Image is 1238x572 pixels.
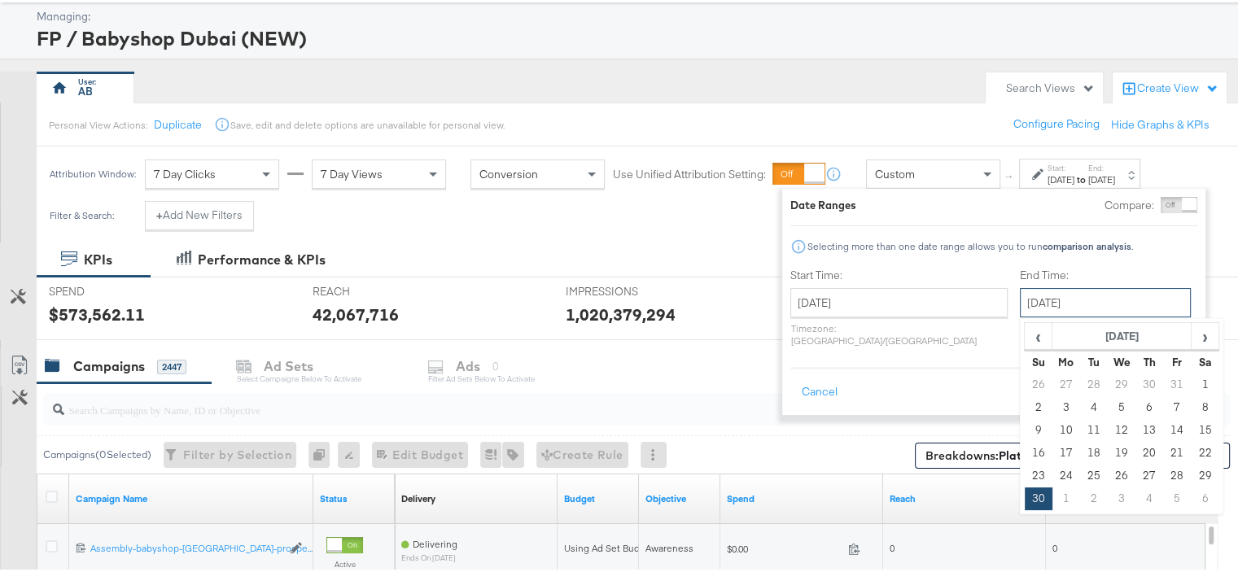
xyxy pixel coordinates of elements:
span: Awareness [645,539,693,552]
div: Filter & Search: [49,207,115,219]
div: Search Views [1006,78,1095,94]
button: Hide Graphs & KPIs [1111,115,1210,130]
div: 1,020,379,294 [566,300,676,324]
th: Th [1135,348,1163,371]
div: 2447 [157,357,186,372]
td: 3 [1052,394,1080,417]
div: 0 [308,439,338,465]
span: Delivering [413,535,457,548]
td: 26 [1108,462,1135,485]
th: We [1108,348,1135,371]
button: Cancel [790,375,849,404]
span: 7 Day Clicks [154,164,216,179]
td: 15 [1191,417,1218,439]
td: 30 [1025,485,1052,508]
sub: ends on [DATE] [401,551,457,560]
td: 20 [1135,439,1163,462]
td: 16 [1025,439,1052,462]
td: 2 [1025,394,1052,417]
div: Personal View Actions: [49,116,147,129]
a: Assembly-babyshop-[GEOGRAPHIC_DATA]-prospe...collection [90,539,282,553]
input: Search Campaigns by Name, ID or Objective [64,385,1123,417]
td: 1 [1191,371,1218,394]
b: Platform, Month [999,446,1091,461]
td: 5 [1108,394,1135,417]
a: Your campaign name. [76,490,307,503]
div: Create View [1137,78,1218,94]
div: Using Ad Set Budget [564,539,654,552]
span: Custom [875,164,915,179]
div: Assembly-babyshop-[GEOGRAPHIC_DATA]-prospe...collection [90,539,282,552]
td: 21 [1163,439,1191,462]
td: 19 [1108,439,1135,462]
span: 7 Day Views [321,164,383,179]
span: Breakdowns: [925,445,1091,461]
th: Su [1025,348,1052,371]
label: Compare: [1105,195,1154,211]
td: 1 [1052,485,1080,508]
a: Reflects the ability of your Ad Campaign to achieve delivery based on ad states, schedule and bud... [401,490,435,503]
div: Campaigns [73,355,145,373]
td: 28 [1163,462,1191,485]
div: AB [78,81,93,97]
button: +Add New Filters [145,199,254,228]
td: 12 [1108,417,1135,439]
label: Active [326,557,363,567]
td: 2 [1080,485,1108,508]
label: Start Time: [790,265,1008,281]
td: 8 [1191,394,1218,417]
td: 11 [1080,417,1108,439]
th: Mo [1052,348,1080,371]
th: Fr [1163,348,1191,371]
div: Campaigns ( 0 Selected) [43,445,151,460]
td: 13 [1135,417,1163,439]
div: KPIs [84,248,112,267]
label: End Time: [1020,265,1197,281]
strong: comparison analysis [1043,238,1131,250]
div: $573,562.11 [49,300,145,324]
span: ‹ [1026,321,1051,346]
span: REACH [313,282,435,297]
label: End: [1088,160,1115,171]
button: Configure Pacing [1002,107,1111,137]
div: Managing: [37,7,1230,22]
span: ↑ [1002,172,1017,177]
td: 6 [1135,394,1163,417]
td: 23 [1025,462,1052,485]
div: Save, edit and delete options are unavailable for personal view. [230,116,505,129]
span: 0 [890,539,895,552]
span: Conversion [479,164,538,179]
th: Tu [1080,348,1108,371]
td: 10 [1052,417,1080,439]
a: The number of people your ad was served to. [890,490,1039,503]
td: 4 [1080,394,1108,417]
td: 17 [1052,439,1080,462]
a: The total amount spent to date. [727,490,877,503]
td: 25 [1080,462,1108,485]
div: Delivery [401,490,435,503]
td: 28 [1080,371,1108,394]
div: Selecting more than one date range allows you to run . [807,238,1134,250]
strong: + [156,205,163,221]
a: Your campaign's objective. [645,490,714,503]
div: Attribution Window: [49,166,137,177]
td: 26 [1025,371,1052,394]
td: 22 [1191,439,1218,462]
td: 3 [1108,485,1135,508]
span: 0 [1052,539,1057,552]
th: Sa [1191,348,1218,371]
label: Use Unified Attribution Setting: [613,164,766,180]
td: 31 [1163,371,1191,394]
div: Date Ranges [790,195,856,211]
td: 5 [1163,485,1191,508]
p: Timezone: [GEOGRAPHIC_DATA]/[GEOGRAPHIC_DATA] [790,320,1008,344]
td: 6 [1191,485,1218,508]
td: 18 [1080,439,1108,462]
td: 7 [1163,394,1191,417]
td: 14 [1163,417,1191,439]
span: › [1192,321,1218,346]
td: 27 [1135,462,1163,485]
a: Shows the current state of your Ad Campaign. [320,490,388,503]
span: $0.00 [727,540,842,552]
strong: to [1074,171,1088,183]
